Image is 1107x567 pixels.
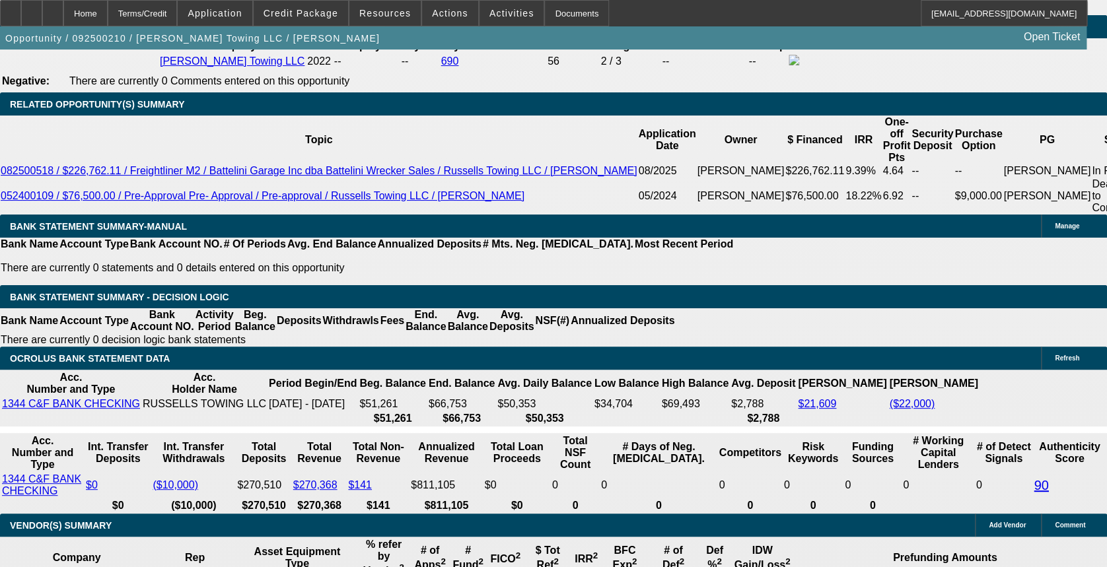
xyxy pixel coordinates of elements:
span: BANK STATEMENT SUMMARY-MANUAL [10,221,187,232]
span: RELATED OPPORTUNITY(S) SUMMARY [10,99,184,110]
button: Application [178,1,252,26]
sup: 2 [478,556,483,566]
th: # Working Capital Lenders [902,434,974,471]
th: $66,753 [428,412,495,425]
sup: 2 [441,556,445,566]
th: Owner [697,116,785,164]
span: Refresh [1055,354,1079,362]
td: $66,753 [428,397,495,411]
th: 0 [600,499,717,512]
span: Opportunity / 092500210 / [PERSON_NAME] Towing LLC / [PERSON_NAME] [5,33,380,44]
th: $2,788 [731,412,796,425]
th: Competitors [719,434,782,471]
td: $226,762.11 [785,164,845,178]
sup: 2 [516,550,520,560]
th: IRR [845,116,882,164]
span: OCROLUS BANK STATEMENT DATA [10,353,170,364]
span: Bank Statement Summary - Decision Logic [10,292,229,302]
a: $21,609 [798,398,836,409]
b: Negative: [2,75,50,86]
th: End. Balance [428,371,495,396]
th: # Days of Neg. [MEDICAL_DATA]. [600,434,717,471]
td: 0 [783,473,843,498]
th: Acc. Number and Type [1,371,141,396]
a: 052400109 / $76,500.00 / Pre-Approval Pre- Approval / Pre-approval / Russells Towing LLC / [PERSO... [1,190,524,201]
sup: 2 [553,556,558,566]
td: RUSSELLS TOWING LLC [142,397,267,411]
td: $69,493 [661,397,729,411]
a: $270,368 [293,479,338,490]
div: 56 [548,55,598,67]
th: Fees [380,308,405,333]
th: Beg. Balance [359,371,426,396]
th: 0 [552,499,599,512]
th: Avg. Deposits [489,308,535,333]
th: 0 [783,499,843,512]
th: Total Loan Proceeds [484,434,550,471]
td: 4.64 [882,164,911,178]
td: 9.39% [845,164,882,178]
span: Comment [1055,521,1085,529]
button: Resources [349,1,421,26]
td: $76,500.00 [785,178,845,215]
div: 2 / 3 [600,55,659,67]
th: NSF(#) [534,308,570,333]
th: $0 [85,499,151,512]
th: Purchase Option [954,116,1003,164]
th: Annualized Deposits [376,238,482,251]
th: Annualized Revenue [410,434,482,471]
b: Rep [185,552,205,563]
a: [PERSON_NAME] Towing LLC [160,55,304,67]
th: Security Deposit [911,116,954,164]
th: 0 [719,499,782,512]
sup: 2 [785,556,790,566]
span: Add Vendor [989,521,1026,529]
th: Risk Keywords [783,434,843,471]
a: $141 [348,479,372,490]
td: [PERSON_NAME] [697,178,785,215]
th: Funding Sources [844,434,901,471]
th: Acc. Number and Type [1,434,84,471]
td: -- [748,54,787,69]
th: Annualized Deposits [570,308,675,333]
sup: 2 [717,556,721,566]
th: Sum of the Total NSF Count and Total Overdraft Fee Count from Ocrolus [552,434,599,471]
th: Application Date [637,116,696,164]
td: 05/2024 [637,178,696,215]
td: -- [401,54,439,69]
td: $2,788 [731,397,796,411]
th: High Balance [661,371,729,396]
span: Manage [1055,222,1079,230]
td: -- [911,164,954,178]
th: Account Type [59,308,129,333]
th: [PERSON_NAME] [797,371,887,396]
th: Avg. Balance [446,308,488,333]
th: $50,353 [497,412,592,425]
th: # Mts. Neg. [MEDICAL_DATA]. [482,238,634,251]
th: Int. Transfer Withdrawals [152,434,235,471]
button: Actions [422,1,478,26]
th: Bank Account NO. [129,308,195,333]
a: ($10,000) [153,479,198,490]
td: $270,510 [236,473,291,498]
th: Activity Period [195,308,234,333]
a: $0 [86,479,98,490]
th: # Of Periods [223,238,287,251]
th: Most Recent Period [634,238,734,251]
button: Activities [480,1,544,26]
th: $51,261 [359,412,426,425]
th: Authenticity Score [1033,434,1106,471]
th: Acc. Holder Name [142,371,267,396]
td: $34,704 [594,397,660,411]
td: 6.92 [882,178,911,215]
th: Deposits [276,308,322,333]
th: End. Balance [405,308,446,333]
td: 2022 [306,54,332,69]
th: # of Detect Signals [976,434,1032,471]
th: Period Begin/End [268,371,357,396]
span: Application [188,8,242,18]
td: [DATE] - [DATE] [268,397,357,411]
td: [PERSON_NAME] [1003,178,1091,215]
th: $811,105 [410,499,482,512]
a: 90 [1034,478,1048,492]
